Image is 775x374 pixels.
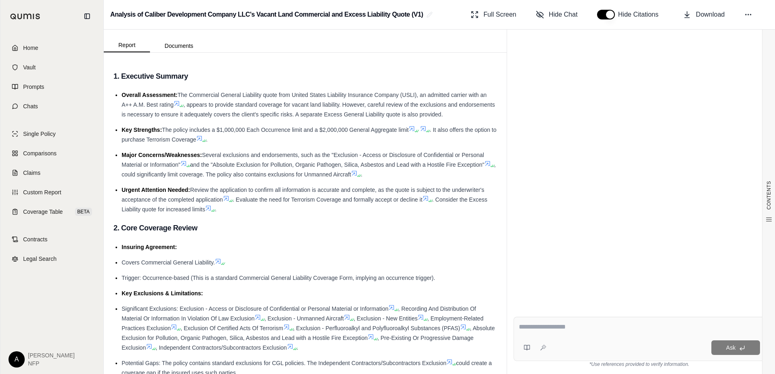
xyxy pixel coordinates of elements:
span: The Commercial General Liability quote from United States Liability Insurance Company (USLI), an ... [122,92,487,108]
span: Prompts [23,83,44,91]
span: Trigger: Occurrence-based (This is a standard Commercial General Liability Coverage Form, implyin... [122,275,435,281]
span: Coverage Table [23,208,63,216]
span: The policy includes a $1,000,000 Each Occurrence limit and a $2,000,000 General Aggregate limit [162,127,409,133]
span: . [215,206,216,213]
span: Overall Assessment: [122,92,178,98]
a: Claims [5,164,98,182]
span: Hide Citations [618,10,664,19]
a: Contracts [5,230,98,248]
span: Key Exclusions & Limitations: [122,290,203,297]
span: , Recording And Distribution Of Material Or Information In Violation Of Law Exclusion [122,305,476,322]
span: Urgent Attention Needed: [122,187,190,193]
span: , Independent Contractors/Subcontractors Exclusion [156,344,287,351]
a: Comparisons [5,144,98,162]
span: NFP [28,359,75,368]
a: Single Policy [5,125,98,143]
div: A [9,351,25,368]
span: , appears to provide standard coverage for vacant land liability. However, careful review of the ... [122,101,495,118]
span: . It also offers the option to purchase Terrorism Coverage [122,127,497,143]
span: Chats [23,102,38,110]
span: Several exclusions and endorsements, such as the "Exclusion - Access or Disclosure of Confidentia... [122,152,484,168]
span: Insuring Agreement: [122,244,177,250]
span: . [206,136,208,143]
button: Ask [711,340,760,355]
button: Download [680,6,728,23]
span: Major Concerns/Weaknesses: [122,152,202,158]
span: Legal Search [23,255,57,263]
span: Hide Chat [549,10,578,19]
img: Qumis Logo [10,13,41,19]
span: Comparisons [23,149,56,157]
a: Coverage TableBETA [5,203,98,221]
span: , Employment-Related Practices Exclusion [122,315,484,331]
a: Custom Report [5,183,98,201]
a: Vault [5,58,98,76]
span: , Exclusion Of Certified Acts Of Terrorism [180,325,283,331]
span: Potential Gaps: The policy contains standard exclusions for CGL policies. The Independent Contrac... [122,360,446,366]
h2: Analysis of Caliber Development Company LLC's Vacant Land Commercial and Excess Liability Quote (V1) [110,7,423,22]
button: Documents [150,39,208,52]
span: Custom Report [23,188,61,196]
span: . Evaluate the need for Terrorism Coverage and formally accept or decline it [233,196,422,203]
span: [PERSON_NAME] [28,351,75,359]
span: BETA [75,208,92,216]
span: Home [23,44,38,52]
a: Prompts [5,78,98,96]
a: Chats [5,97,98,115]
button: Report [104,39,150,52]
span: , Exclusion - New Entities [353,315,417,322]
span: Contracts [23,235,47,243]
h3: 2. Core Coverage Review [113,221,497,235]
button: Hide Chat [533,6,581,23]
span: Download [696,10,725,19]
button: Full Screen [467,6,520,23]
span: , Absolute Exclusion for Pollution, Organic Pathogen, Silica, Asbestos and Lead with a Hostile Fi... [122,325,495,341]
h3: 1. Executive Summary [113,69,497,84]
button: Collapse sidebar [81,10,94,23]
span: CONTENTS [766,181,772,210]
span: Vault [23,63,36,71]
span: Claims [23,169,41,177]
span: , Exclusion - Perfluoroalkyl and Polyfluoroalkyl Substances (PFAS) [293,325,460,331]
span: . [297,344,298,351]
span: Review the application to confirm all information is accurate and complete, as the quote is subje... [122,187,484,203]
span: Single Policy [23,130,56,138]
span: Full Screen [484,10,516,19]
a: Home [5,39,98,57]
div: *Use references provided to verify information. [514,361,765,368]
span: Key Strengths: [122,127,162,133]
span: , Pre-Existing Or Progressive Damage Exclusion [122,335,473,351]
span: Significant Exclusions: Exclusion - Access or Disclosure of Confidential or Personal Material or ... [122,305,388,312]
span: , Exclusion - Unmanned Aircraft [264,315,344,322]
span: Ask [726,344,735,351]
span: and the "Absolute Exclusion for Pollution, Organic Pathogen, Silica, Asbestos and Lead with a Hos... [190,161,484,168]
span: Covers Commercial General Liability. [122,259,215,266]
span: . [361,171,362,178]
a: Legal Search [5,250,98,268]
